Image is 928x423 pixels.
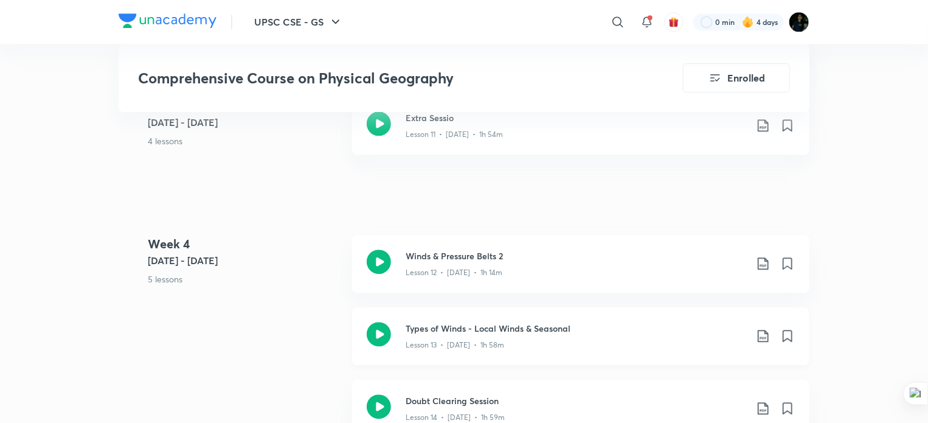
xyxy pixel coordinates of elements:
p: 4 lessons [148,135,342,147]
img: Rohit Duggal [789,12,809,32]
button: UPSC CSE - GS [247,10,350,34]
p: Lesson 14 • [DATE] • 1h 59m [406,412,505,423]
img: avatar [668,16,679,27]
p: Lesson 12 • [DATE] • 1h 14m [406,267,502,278]
a: Extra SessioLesson 11 • [DATE] • 1h 54m [352,97,809,169]
h3: Winds & Pressure Belts 2 [406,250,746,262]
a: Winds & Pressure Belts 2Lesson 12 • [DATE] • 1h 14m [352,235,809,307]
p: 5 lessons [148,273,342,285]
button: avatar [664,12,684,32]
a: Types of Winds - Local Winds & SeasonalLesson 13 • [DATE] • 1h 58m [352,307,809,380]
button: Enrolled [683,63,790,93]
a: Company Logo [119,13,216,31]
img: Company Logo [119,13,216,28]
h5: [DATE] - [DATE] [148,115,342,130]
h4: Week 4 [148,235,342,253]
h3: Comprehensive Course on Physical Geography [138,69,614,87]
img: streak [742,16,754,28]
h3: Extra Sessio [406,111,746,124]
p: Lesson 11 • [DATE] • 1h 54m [406,129,503,140]
h3: Types of Winds - Local Winds & Seasonal [406,322,746,335]
p: Lesson 13 • [DATE] • 1h 58m [406,340,504,351]
h5: [DATE] - [DATE] [148,253,342,268]
h3: Doubt Clearing Session [406,394,746,407]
